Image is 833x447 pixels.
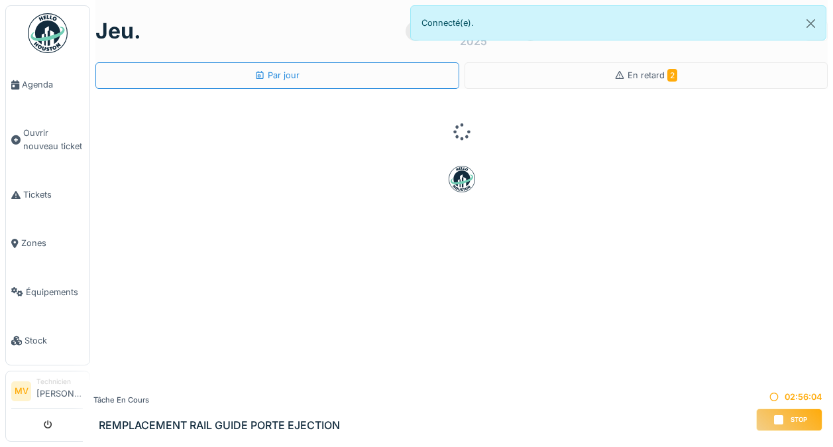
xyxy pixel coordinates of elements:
[449,166,475,192] img: badge-BVDL4wpA.svg
[22,78,84,91] span: Agenda
[410,5,827,40] div: Connecté(e).
[6,109,89,170] a: Ouvrir nouveau ticket
[11,377,84,409] a: MV Technicien[PERSON_NAME]
[6,316,89,365] a: Stock
[21,237,84,249] span: Zones
[667,69,677,82] span: 2
[36,377,84,405] li: [PERSON_NAME]
[26,286,84,298] span: Équipements
[36,377,84,387] div: Technicien
[6,219,89,267] a: Zones
[460,33,487,49] div: 2025
[756,391,822,403] div: 02:56:04
[99,419,340,432] h3: REMPLACEMENT RAIL GUIDE PORTE EJECTION
[28,13,68,53] img: Badge_color-CXgf-gQk.svg
[93,395,340,406] div: Tâche en cours
[25,334,84,347] span: Stock
[23,127,84,152] span: Ouvrir nouveau ticket
[791,415,807,424] span: Stop
[6,60,89,109] a: Agenda
[6,268,89,316] a: Équipements
[254,69,300,82] div: Par jour
[95,19,141,44] h1: jeu.
[11,381,31,401] li: MV
[628,70,677,80] span: En retard
[23,188,84,201] span: Tickets
[6,170,89,219] a: Tickets
[796,6,826,41] button: Close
